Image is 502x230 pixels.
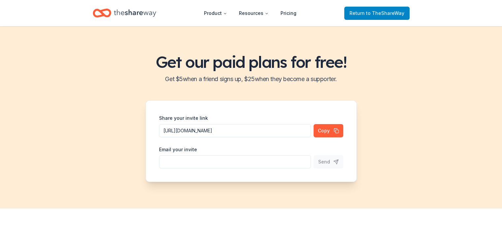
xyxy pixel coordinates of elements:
label: Email your invite [159,146,197,153]
span: to TheShareWay [366,10,404,16]
h1: Get our paid plans for free! [8,53,494,71]
button: Product [199,7,232,20]
label: Share your invite link [159,115,208,121]
button: Copy [314,124,343,137]
a: Pricing [275,7,302,20]
nav: Main [199,5,302,21]
h2: Get $ 5 when a friend signs up, $ 25 when they become a supporter. [8,74,494,84]
a: Home [93,5,156,21]
span: Return [350,9,404,17]
a: Returnto TheShareWay [344,7,410,20]
button: Resources [234,7,274,20]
